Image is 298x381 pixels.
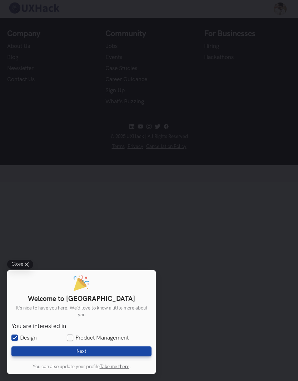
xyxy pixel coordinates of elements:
[7,260,33,269] button: Close
[67,334,129,342] label: Product Management
[11,322,66,330] legend: You are interested in
[100,364,129,370] a: Take me there
[11,364,152,370] p: You can also update your profile .
[11,262,23,267] span: Close
[11,334,37,342] label: Design
[11,305,152,318] p: It’s nice to have you here. We’d love to know a little more about you
[76,348,86,354] span: Next
[11,295,152,303] h1: Welcome to [GEOGRAPHIC_DATA]
[11,346,152,356] button: Next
